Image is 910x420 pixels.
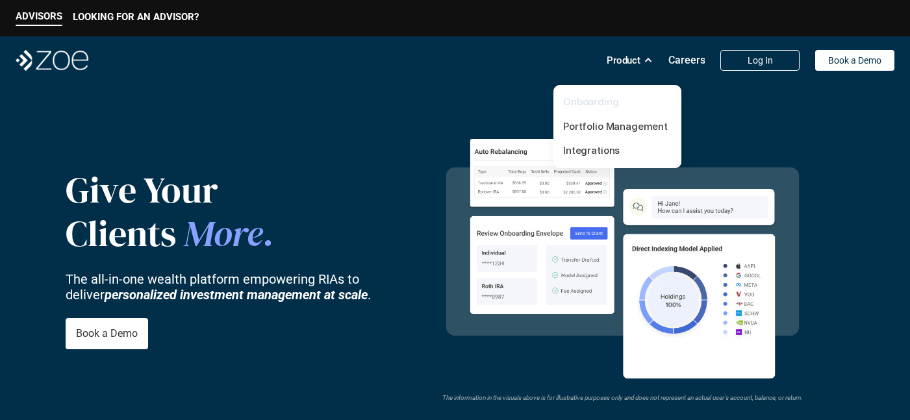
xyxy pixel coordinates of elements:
a: Book a Demo [66,318,148,349]
p: ADVISORS [16,10,62,22]
p: LOOKING FOR AN ADVISOR? [73,11,199,23]
p: Product [607,51,640,70]
p: Give Your [66,168,401,212]
span: More [184,209,263,259]
p: Careers [668,54,705,66]
p: Clients [66,212,401,256]
a: Onboarding [563,95,619,108]
a: Integrations [563,144,620,156]
a: Book a Demo [815,50,894,71]
p: Book a Demo [76,327,138,340]
strong: personalized investment management at scale [105,287,368,303]
a: Log In [720,50,800,71]
span: . [263,209,274,259]
em: The information in the visuals above is for illustrative purposes only and does not represent an ... [442,394,803,401]
p: Book a Demo [828,55,881,66]
p: Log In [748,55,773,66]
a: Portfolio Management [563,120,668,132]
p: The all-in-one wealth platform empowering RIAs to deliver . [66,271,401,303]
